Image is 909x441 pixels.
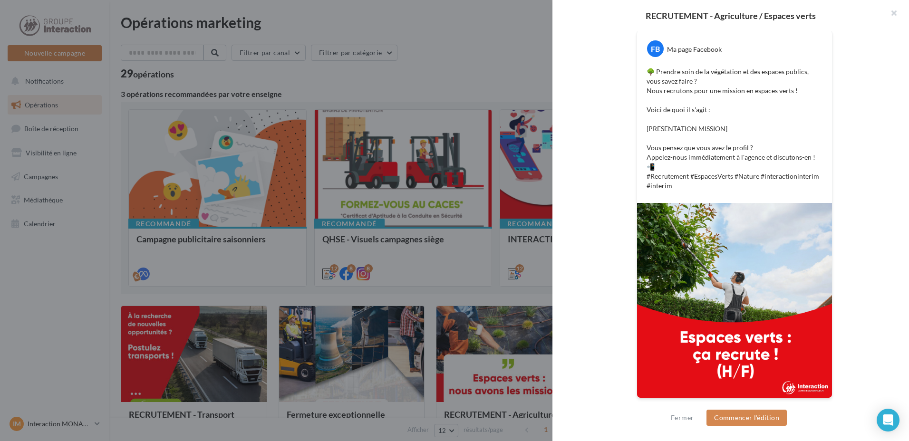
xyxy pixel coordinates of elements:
div: Open Intercom Messenger [877,409,899,431]
div: RECRUTEMENT - Agriculture / Espaces verts [568,11,894,20]
button: Commencer l'édition [706,410,787,426]
div: Ma page Facebook [667,45,722,54]
div: FB [647,40,664,57]
div: La prévisualisation est non-contractuelle [637,398,832,411]
p: 🌳 Prendre soin de la végétation et des espaces publics, vous savez faire ? Nous recrutons pour un... [647,67,822,191]
button: Fermer [667,412,697,423]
